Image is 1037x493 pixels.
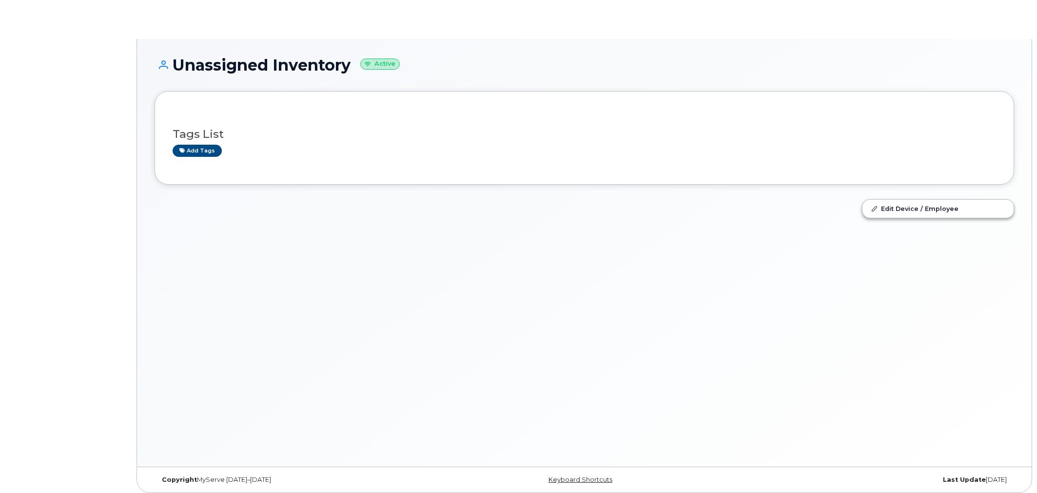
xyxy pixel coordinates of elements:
small: Active [360,58,400,70]
strong: Copyright [162,476,197,483]
div: [DATE] [727,476,1014,484]
a: Edit Device / Employee [862,200,1014,217]
h3: Tags List [173,128,996,140]
h1: Unassigned Inventory [155,57,1014,74]
div: MyServe [DATE]–[DATE] [155,476,441,484]
a: Keyboard Shortcuts [548,476,612,483]
strong: Last Update [943,476,986,483]
a: Add tags [173,145,222,157]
